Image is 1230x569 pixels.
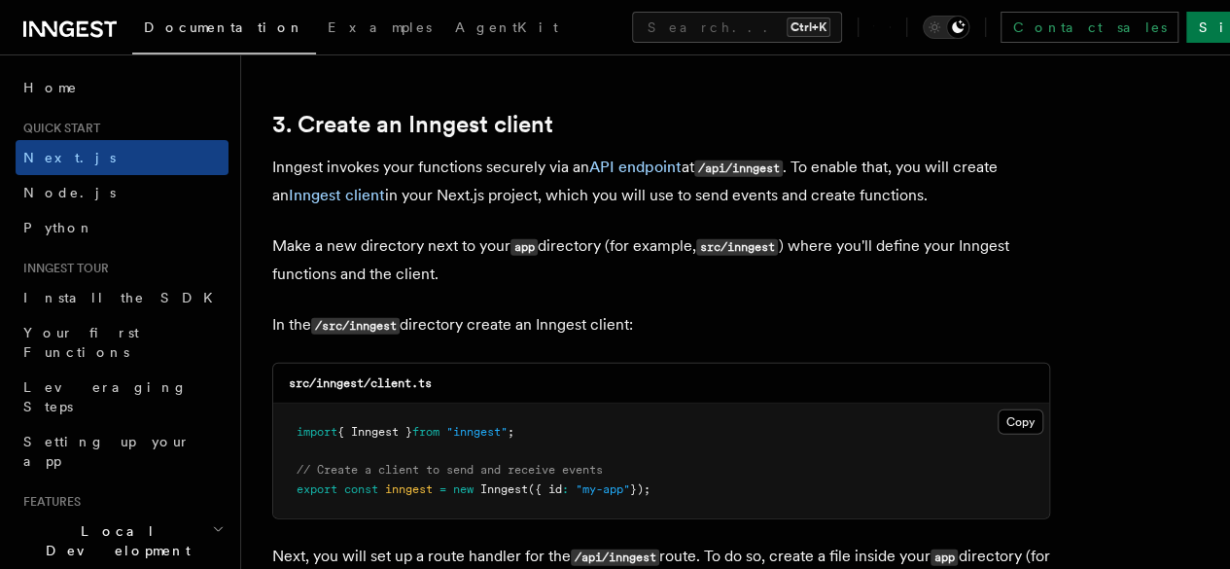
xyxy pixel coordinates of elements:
[480,482,528,496] span: Inngest
[344,482,378,496] span: const
[272,111,553,138] a: 3. Create an Inngest client
[508,425,514,439] span: ;
[272,311,1050,339] p: In the directory create an Inngest client:
[337,425,412,439] span: { Inngest }
[998,409,1043,435] button: Copy
[528,482,562,496] span: ({ id
[132,6,316,54] a: Documentation
[562,482,569,496] span: :
[23,434,191,469] span: Setting up your app
[23,220,94,235] span: Python
[453,482,474,496] span: new
[297,482,337,496] span: export
[446,425,508,439] span: "inngest"
[16,121,100,136] span: Quick start
[297,463,603,477] span: // Create a client to send and receive events
[16,370,228,424] a: Leveraging Steps
[696,239,778,256] code: src/inngest
[787,18,830,37] kbd: Ctrl+K
[385,482,433,496] span: inngest
[923,16,969,39] button: Toggle dark mode
[589,158,682,176] a: API endpoint
[16,315,228,370] a: Your first Functions
[23,78,78,97] span: Home
[289,376,432,390] code: src/inngest/client.ts
[144,19,304,35] span: Documentation
[23,185,116,200] span: Node.js
[297,425,337,439] span: import
[16,280,228,315] a: Install the SDK
[316,6,443,53] a: Examples
[1001,12,1178,43] a: Contact sales
[16,210,228,245] a: Python
[328,19,432,35] span: Examples
[272,154,1050,209] p: Inngest invokes your functions securely via an at . To enable that, you will create an in your Ne...
[16,514,228,568] button: Local Development
[16,424,228,479] a: Setting up your app
[455,19,558,35] span: AgentKit
[576,482,630,496] span: "my-app"
[571,550,659,566] code: /api/inngest
[439,482,446,496] span: =
[23,290,225,305] span: Install the SDK
[16,70,228,105] a: Home
[412,425,439,439] span: from
[23,150,116,165] span: Next.js
[16,521,212,560] span: Local Development
[16,175,228,210] a: Node.js
[632,12,842,43] button: Search...Ctrl+K
[23,325,139,360] span: Your first Functions
[16,261,109,276] span: Inngest tour
[272,232,1050,288] p: Make a new directory next to your directory (for example, ) where you'll define your Inngest func...
[16,494,81,510] span: Features
[16,140,228,175] a: Next.js
[443,6,570,53] a: AgentKit
[630,482,650,496] span: });
[931,550,958,566] code: app
[311,318,400,335] code: /src/inngest
[510,239,538,256] code: app
[694,160,783,177] code: /api/inngest
[23,379,188,414] span: Leveraging Steps
[289,186,385,204] a: Inngest client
